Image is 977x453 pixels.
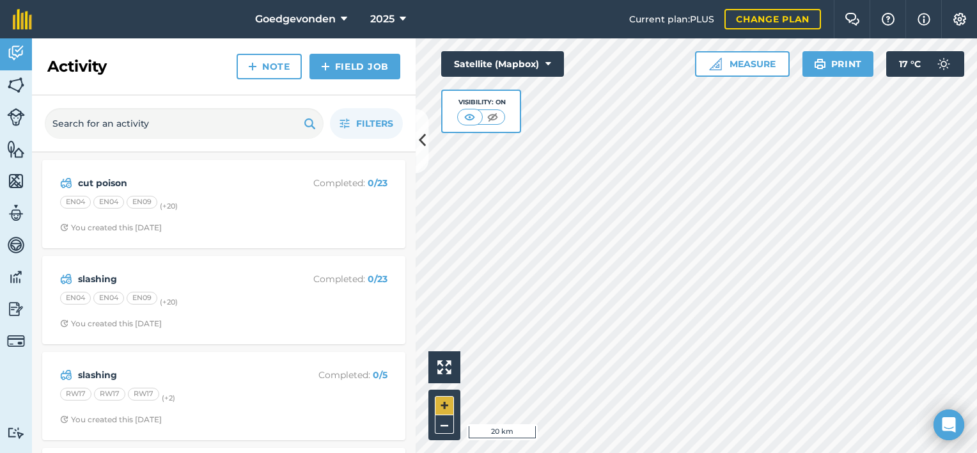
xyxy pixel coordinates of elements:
[60,415,162,425] div: You created this [DATE]
[160,298,178,306] small: (+ 20 )
[435,396,454,415] button: +
[724,9,821,29] a: Change plan
[7,44,25,63] img: svg+xml;base64,PD94bWwgdmVyc2lvbj0iMS4wIiBlbmNvZGluZz0idXRmLTgiPz4KPCEtLSBHZW5lcmF0b3I6IEFkb2JlIE...
[7,427,25,439] img: svg+xml;base64,PD94bWwgdmVyc2lvbj0iMS4wIiBlbmNvZGluZz0idXRmLTgiPz4KPCEtLSBHZW5lcmF0b3I6IEFkb2JlIE...
[60,415,68,424] img: Clock with arrow pointing clockwise
[845,13,860,26] img: Two speech bubbles overlapping with the left bubble in the forefront
[237,54,302,79] a: Note
[255,12,336,27] span: Goedgevonden
[60,223,162,233] div: You created this [DATE]
[50,264,398,337] a: slashingCompleted: 0/23EN04EN04EN09(+20)Clock with arrow pointing clockwiseYou created this [DATE]
[7,108,25,126] img: svg+xml;base64,PD94bWwgdmVyc2lvbj0iMS4wIiBlbmNvZGluZz0idXRmLTgiPz4KPCEtLSBHZW5lcmF0b3I6IEFkb2JlIE...
[931,51,957,77] img: svg+xml;base64,PD94bWwgdmVyc2lvbj0iMS4wIiBlbmNvZGluZz0idXRmLTgiPz4KPCEtLSBHZW5lcmF0b3I6IEFkb2JlIE...
[286,272,387,286] p: Completed :
[952,13,967,26] img: A cog icon
[709,58,722,70] img: Ruler icon
[60,388,91,401] div: RW17
[880,13,896,26] img: A question mark icon
[814,56,826,72] img: svg+xml;base64,PHN2ZyB4bWxucz0iaHR0cDovL3d3dy53My5vcmcvMjAwMC9zdmciIHdpZHRoPSIxOSIgaGVpZ2h0PSIyNC...
[457,97,506,107] div: Visibility: On
[162,393,175,402] small: (+ 2 )
[370,12,395,27] span: 2025
[373,369,387,381] strong: 0 / 5
[47,56,107,77] h2: Activity
[127,196,157,209] div: EN09
[368,177,387,189] strong: 0 / 23
[7,75,25,95] img: svg+xml;base64,PHN2ZyB4bWxucz0iaHR0cDovL3d3dy53My5vcmcvMjAwMC9zdmciIHdpZHRoPSI1NiIgaGVpZ2h0PSI2MC...
[78,272,281,286] strong: slashing
[13,9,32,29] img: fieldmargin Logo
[248,59,257,74] img: svg+xml;base64,PHN2ZyB4bWxucz0iaHR0cDovL3d3dy53My5vcmcvMjAwMC9zdmciIHdpZHRoPSIxNCIgaGVpZ2h0PSIyNC...
[94,388,125,401] div: RW17
[629,12,714,26] span: Current plan : PLUS
[60,319,162,329] div: You created this [DATE]
[7,332,25,350] img: svg+xml;base64,PD94bWwgdmVyc2lvbj0iMS4wIiBlbmNvZGluZz0idXRmLTgiPz4KPCEtLSBHZW5lcmF0b3I6IEFkb2JlIE...
[330,108,403,139] button: Filters
[321,59,330,74] img: svg+xml;base64,PHN2ZyB4bWxucz0iaHR0cDovL3d3dy53My5vcmcvMjAwMC9zdmciIHdpZHRoPSIxNCIgaGVpZ2h0PSIyNC...
[485,111,501,123] img: svg+xml;base64,PHN2ZyB4bWxucz0iaHR0cDovL3d3dy53My5vcmcvMjAwMC9zdmciIHdpZHRoPSI1MCIgaGVpZ2h0PSI0MC...
[7,267,25,287] img: svg+xml;base64,PD94bWwgdmVyc2lvbj0iMS4wIiBlbmNvZGluZz0idXRmLTgiPz4KPCEtLSBHZW5lcmF0b3I6IEFkb2JlIE...
[695,51,790,77] button: Measure
[78,368,281,382] strong: slashing
[160,202,178,211] small: (+ 20 )
[128,388,159,401] div: RW17
[435,415,454,434] button: –
[60,175,72,191] img: svg+xml;base64,PD94bWwgdmVyc2lvbj0iMS4wIiBlbmNvZGluZz0idXRmLTgiPz4KPCEtLSBHZW5lcmF0b3I6IEFkb2JlIE...
[50,168,398,241] a: cut poisonCompleted: 0/23EN04EN04EN09(+20)Clock with arrow pointing clockwiseYou created this [DATE]
[309,54,400,79] a: Field Job
[45,108,324,139] input: Search for an activity
[60,367,72,383] img: svg+xml;base64,PD94bWwgdmVyc2lvbj0iMS4wIiBlbmNvZGluZz0idXRmLTgiPz4KPCEtLSBHZW5lcmF0b3I6IEFkb2JlIE...
[7,235,25,255] img: svg+xml;base64,PD94bWwgdmVyc2lvbj0iMS4wIiBlbmNvZGluZz0idXRmLTgiPz4KPCEtLSBHZW5lcmF0b3I6IEFkb2JlIE...
[437,360,451,374] img: Four arrows, one pointing top left, one top right, one bottom right and the last bottom left
[60,196,91,209] div: EN04
[50,360,398,433] a: slashingCompleted: 0/5RW17RW17RW17(+2)Clock with arrow pointing clockwiseYou created this [DATE]
[934,409,964,440] div: Open Intercom Messenger
[7,203,25,223] img: svg+xml;base64,PD94bWwgdmVyc2lvbj0iMS4wIiBlbmNvZGluZz0idXRmLTgiPz4KPCEtLSBHZW5lcmF0b3I6IEFkb2JlIE...
[93,292,124,305] div: EN04
[78,176,281,190] strong: cut poison
[7,139,25,159] img: svg+xml;base64,PHN2ZyB4bWxucz0iaHR0cDovL3d3dy53My5vcmcvMjAwMC9zdmciIHdpZHRoPSI1NiIgaGVpZ2h0PSI2MC...
[886,51,964,77] button: 17 °C
[286,176,387,190] p: Completed :
[93,196,124,209] div: EN04
[368,273,387,285] strong: 0 / 23
[127,292,157,305] div: EN09
[7,171,25,191] img: svg+xml;base64,PHN2ZyB4bWxucz0iaHR0cDovL3d3dy53My5vcmcvMjAwMC9zdmciIHdpZHRoPSI1NiIgaGVpZ2h0PSI2MC...
[899,51,921,77] span: 17 ° C
[60,223,68,232] img: Clock with arrow pointing clockwise
[60,271,72,287] img: svg+xml;base64,PD94bWwgdmVyc2lvbj0iMS4wIiBlbmNvZGluZz0idXRmLTgiPz4KPCEtLSBHZW5lcmF0b3I6IEFkb2JlIE...
[286,368,387,382] p: Completed :
[356,116,393,131] span: Filters
[918,12,930,27] img: svg+xml;base64,PHN2ZyB4bWxucz0iaHR0cDovL3d3dy53My5vcmcvMjAwMC9zdmciIHdpZHRoPSIxNyIgaGVpZ2h0PSIxNy...
[7,299,25,319] img: svg+xml;base64,PD94bWwgdmVyc2lvbj0iMS4wIiBlbmNvZGluZz0idXRmLTgiPz4KPCEtLSBHZW5lcmF0b3I6IEFkb2JlIE...
[60,319,68,328] img: Clock with arrow pointing clockwise
[802,51,874,77] button: Print
[304,116,316,131] img: svg+xml;base64,PHN2ZyB4bWxucz0iaHR0cDovL3d3dy53My5vcmcvMjAwMC9zdmciIHdpZHRoPSIxOSIgaGVpZ2h0PSIyNC...
[60,292,91,305] div: EN04
[441,51,564,77] button: Satellite (Mapbox)
[462,111,478,123] img: svg+xml;base64,PHN2ZyB4bWxucz0iaHR0cDovL3d3dy53My5vcmcvMjAwMC9zdmciIHdpZHRoPSI1MCIgaGVpZ2h0PSI0MC...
